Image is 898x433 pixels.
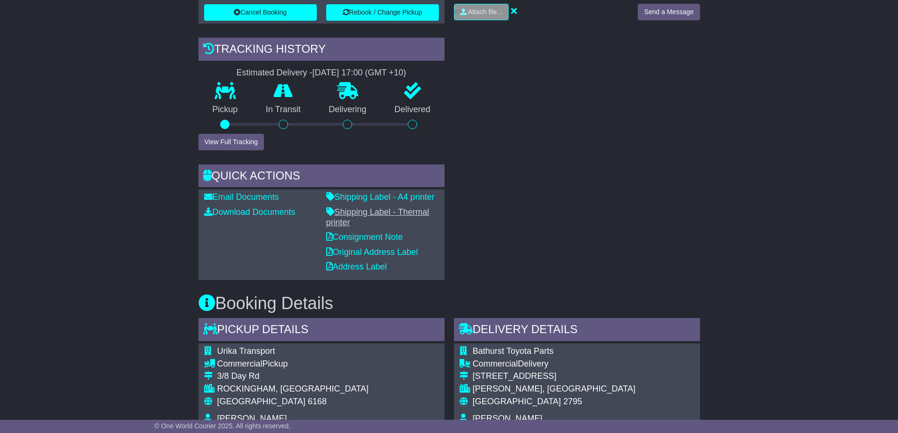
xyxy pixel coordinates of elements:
span: [GEOGRAPHIC_DATA] [217,397,305,406]
a: Address Label [326,262,387,271]
span: © One World Courier 2025. All rights reserved. [155,422,291,430]
p: Delivered [380,105,445,115]
span: Commercial [217,359,263,368]
button: View Full Tracking [198,134,264,150]
div: 3/8 Day Rd [217,371,369,382]
a: Download Documents [204,207,296,217]
div: Pickup Details [198,318,445,343]
div: Delivery [473,359,635,369]
span: 2795 [563,397,582,406]
div: Tracking history [198,38,445,63]
div: Quick Actions [198,164,445,190]
div: [DATE] 17:00 (GMT +10) [313,68,406,78]
button: Rebook / Change Pickup [326,4,439,21]
a: Original Address Label [326,247,418,257]
div: Estimated Delivery - [198,68,445,78]
a: Email Documents [204,192,279,202]
p: In Transit [252,105,315,115]
span: Bathurst Toyota Parts [473,346,554,356]
p: Pickup [198,105,252,115]
button: Cancel Booking [204,4,317,21]
div: Pickup [217,359,369,369]
div: Delivery Details [454,318,700,343]
span: Urika Transport [217,346,275,356]
span: [GEOGRAPHIC_DATA] [473,397,561,406]
button: Send a Message [638,4,700,20]
a: Shipping Label - Thermal printer [326,207,429,227]
a: Shipping Label - A4 printer [326,192,435,202]
h3: Booking Details [198,294,700,313]
span: [PERSON_NAME] [217,414,287,423]
span: [PERSON_NAME] [473,414,543,423]
div: [PERSON_NAME], [GEOGRAPHIC_DATA] [473,384,635,394]
div: ROCKINGHAM, [GEOGRAPHIC_DATA] [217,384,369,394]
span: Commercial [473,359,518,368]
p: Delivering [315,105,381,115]
div: [STREET_ADDRESS] [473,371,635,382]
span: 6168 [308,397,327,406]
a: Consignment Note [326,232,403,242]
